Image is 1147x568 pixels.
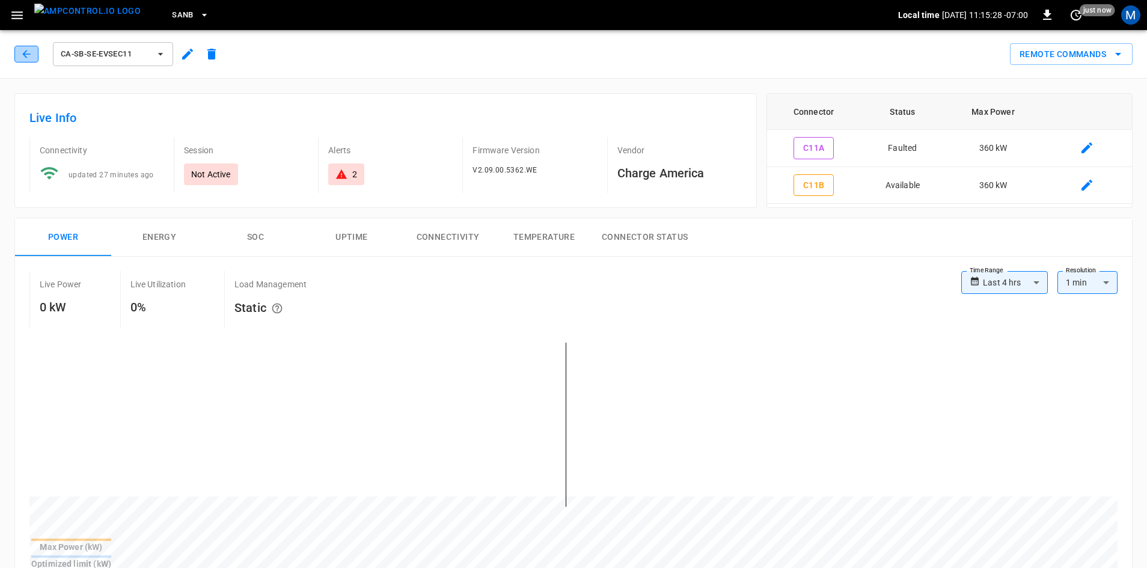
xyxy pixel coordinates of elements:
[234,298,307,320] h6: Static
[1066,5,1086,25] button: set refresh interval
[266,298,288,320] button: The system is using AmpEdge-configured limits for static load managment. Depending on your config...
[1010,43,1133,66] div: remote commands options
[767,94,1132,204] table: connector table
[617,144,742,156] p: Vendor
[191,168,231,180] p: Not Active
[1010,43,1133,66] button: Remote Commands
[617,163,742,183] h6: Charge America
[34,4,141,19] img: ampcontrol.io logo
[944,94,1042,130] th: Max Power
[592,218,697,257] button: Connector Status
[1080,4,1115,16] span: just now
[167,4,214,27] button: SanB
[794,174,834,197] button: C11B
[860,167,944,204] td: Available
[61,47,150,61] span: ca-sb-se-evseC11
[40,144,164,156] p: Connectivity
[860,130,944,167] td: Faulted
[111,218,207,257] button: Energy
[352,168,357,180] div: 2
[130,298,186,317] h6: 0%
[473,144,597,156] p: Firmware Version
[944,130,1042,167] td: 360 kW
[53,42,173,66] button: ca-sb-se-evseC11
[1121,5,1140,25] div: profile-icon
[29,108,742,127] h6: Live Info
[1057,271,1118,294] div: 1 min
[942,9,1028,21] p: [DATE] 11:15:28 -07:00
[860,94,944,130] th: Status
[304,218,400,257] button: Uptime
[794,137,834,159] button: C11A
[767,94,861,130] th: Connector
[400,218,496,257] button: Connectivity
[328,144,453,156] p: Alerts
[1066,266,1096,275] label: Resolution
[970,266,1003,275] label: Time Range
[234,278,307,290] p: Load Management
[473,166,537,174] span: V2.09.00.5362.WE
[207,218,304,257] button: SOC
[172,8,194,22] span: SanB
[983,271,1048,294] div: Last 4 hrs
[69,171,154,179] span: updated 27 minutes ago
[184,144,308,156] p: Session
[496,218,592,257] button: Temperature
[15,218,111,257] button: Power
[40,298,82,317] h6: 0 kW
[898,9,940,21] p: Local time
[130,278,186,290] p: Live Utilization
[944,167,1042,204] td: 360 kW
[40,278,82,290] p: Live Power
